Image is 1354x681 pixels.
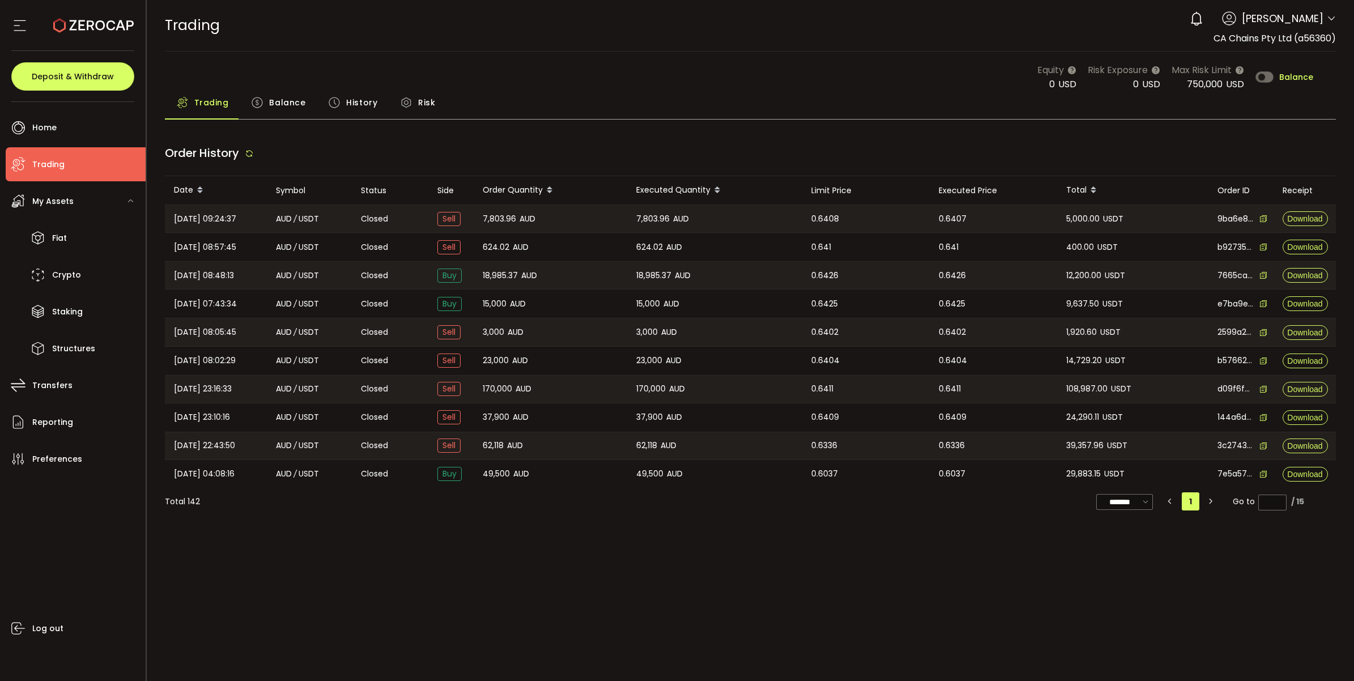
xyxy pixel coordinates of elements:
[165,496,200,508] div: Total 142
[1297,627,1354,681] iframe: Chat Widget
[1283,354,1328,368] button: Download
[636,269,671,282] span: 18,985.37
[1057,181,1208,200] div: Total
[11,62,134,91] button: Deposit & Withdraw
[1066,354,1102,367] span: 14,729.20
[437,212,461,226] span: Sell
[939,411,966,424] span: 0.6409
[483,354,509,367] span: 23,000
[293,382,297,395] em: /
[1217,468,1254,480] span: 7e5a57ea-2eeb-4fe1-95a1-63164c76f1e0
[939,354,967,367] span: 0.6404
[174,326,236,339] span: [DATE] 08:05:45
[299,439,319,452] span: USDT
[194,91,229,114] span: Trading
[1283,240,1328,254] button: Download
[1287,442,1322,450] span: Download
[513,241,529,254] span: AUD
[1283,382,1328,397] button: Download
[293,354,297,367] em: /
[299,411,319,424] span: USDT
[418,91,435,114] span: Risk
[1279,73,1313,81] span: Balance
[516,382,531,395] span: AUD
[811,354,840,367] span: 0.6404
[1283,268,1328,283] button: Download
[483,382,512,395] span: 170,000
[174,297,237,310] span: [DATE] 07:43:34
[510,297,526,310] span: AUD
[1283,467,1328,482] button: Download
[673,212,689,225] span: AUD
[930,184,1057,197] div: Executed Price
[939,326,966,339] span: 0.6402
[939,212,966,225] span: 0.6407
[636,297,660,310] span: 15,000
[361,241,388,253] span: Closed
[666,411,682,424] span: AUD
[1066,411,1099,424] span: 24,290.11
[1233,493,1287,509] span: Go to
[939,467,965,480] span: 0.6037
[361,440,388,452] span: Closed
[1217,355,1254,367] span: b5766201-d92d-4d89-b14b-a914763fe8c4
[1291,496,1304,508] div: / 15
[299,382,319,395] span: USDT
[666,241,682,254] span: AUD
[1097,241,1118,254] span: USDT
[1208,184,1274,197] div: Order ID
[520,212,535,225] span: AUD
[802,184,930,197] div: Limit Price
[1142,78,1160,91] span: USD
[1217,213,1254,225] span: 9ba6e898-b757-436a-9a75-0c757ee03a1f
[1102,297,1123,310] span: USDT
[428,184,474,197] div: Side
[939,269,966,282] span: 0.6426
[361,213,388,225] span: Closed
[299,269,319,282] span: USDT
[483,297,506,310] span: 15,000
[52,341,95,357] span: Structures
[811,241,831,254] span: 0.641
[811,411,839,424] span: 0.6409
[1287,271,1322,279] span: Download
[32,414,73,431] span: Reporting
[361,355,388,367] span: Closed
[1287,329,1322,337] span: Download
[1217,241,1254,253] span: b9273550-9ec8-42ab-b440-debceb6bf362
[174,212,236,225] span: [DATE] 09:24:37
[483,326,504,339] span: 3,000
[267,184,352,197] div: Symbol
[437,325,461,339] span: Sell
[1066,326,1097,339] span: 1,920.60
[32,451,82,467] span: Preferences
[521,269,537,282] span: AUD
[811,326,838,339] span: 0.6402
[32,156,65,173] span: Trading
[299,467,319,480] span: USDT
[1111,382,1131,395] span: USDT
[437,467,462,481] span: Buy
[1088,63,1148,77] span: Risk Exposure
[483,269,518,282] span: 18,985.37
[811,212,839,225] span: 0.6408
[811,467,838,480] span: 0.6037
[52,267,81,283] span: Crypto
[276,212,292,225] span: AUD
[507,439,523,452] span: AUD
[474,181,627,200] div: Order Quantity
[811,439,837,452] span: 0.6336
[1102,411,1123,424] span: USDT
[1066,439,1104,452] span: 39,357.96
[1283,410,1328,425] button: Download
[636,212,670,225] span: 7,803.96
[1100,326,1121,339] span: USDT
[636,354,662,367] span: 23,000
[1217,411,1254,423] span: 144a6d39-3ffb-43bc-8a9d-e5a66529c998
[293,439,297,452] em: /
[276,467,292,480] span: AUD
[165,145,239,161] span: Order History
[1107,439,1127,452] span: USDT
[165,15,220,35] span: Trading
[512,354,528,367] span: AUD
